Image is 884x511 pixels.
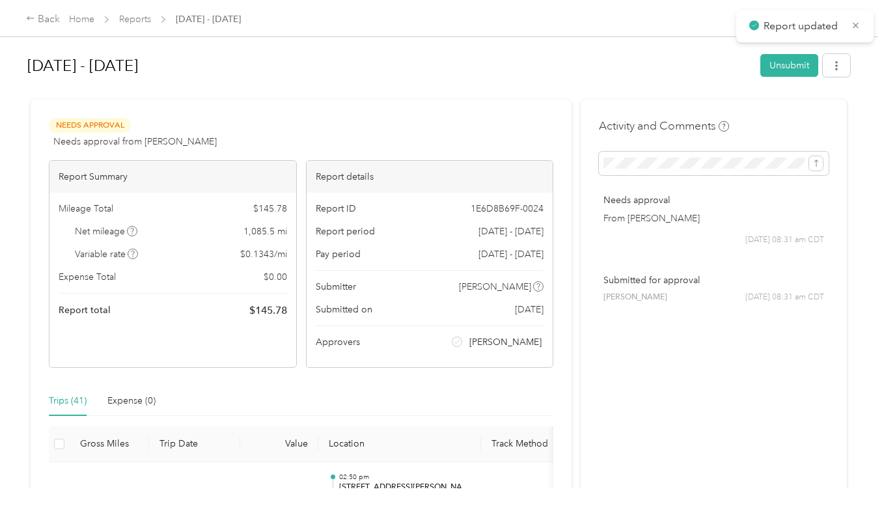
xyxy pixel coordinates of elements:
[603,193,824,207] p: Needs approval
[478,247,544,261] span: [DATE] - [DATE]
[119,14,151,25] a: Reports
[27,50,751,81] h1: Aug 1 - 31, 2025
[316,280,356,294] span: Submitter
[339,482,471,493] p: [STREET_ADDRESS][PERSON_NAME]
[176,12,241,26] span: [DATE] - [DATE]
[339,473,471,482] p: 02:50 pm
[316,303,372,316] span: Submitted on
[316,335,360,349] span: Approvers
[240,247,287,261] span: $ 0.1343 / mi
[760,54,818,77] button: Unsubmit
[764,18,842,35] p: Report updated
[316,225,375,238] span: Report period
[745,292,824,303] span: [DATE] 08:31 am CDT
[478,225,544,238] span: [DATE] - [DATE]
[264,270,287,284] span: $ 0.00
[75,247,139,261] span: Variable rate
[59,202,113,215] span: Mileage Total
[603,292,667,303] span: [PERSON_NAME]
[26,12,60,27] div: Back
[316,202,356,215] span: Report ID
[603,212,824,225] p: From [PERSON_NAME]
[75,225,138,238] span: Net mileage
[811,438,884,511] iframe: Everlance-gr Chat Button Frame
[459,280,531,294] span: [PERSON_NAME]
[515,303,544,316] span: [DATE]
[481,426,566,462] th: Track Method
[49,394,87,408] div: Trips (41)
[49,161,296,193] div: Report Summary
[249,303,287,318] span: $ 145.78
[240,426,318,462] th: Value
[70,426,149,462] th: Gross Miles
[603,273,824,287] p: Submitted for approval
[471,202,544,215] span: 1E6D8B69F-0024
[253,202,287,215] span: $ 145.78
[316,247,361,261] span: Pay period
[69,14,94,25] a: Home
[307,161,553,193] div: Report details
[49,118,131,133] span: Needs Approval
[107,394,156,408] div: Expense (0)
[745,234,824,246] span: [DATE] 08:31 am CDT
[59,270,116,284] span: Expense Total
[599,118,729,134] h4: Activity and Comments
[243,225,287,238] span: 1,085.5 mi
[59,303,111,317] span: Report total
[149,426,240,462] th: Trip Date
[318,426,481,462] th: Location
[53,135,217,148] span: Needs approval from [PERSON_NAME]
[469,335,542,349] span: [PERSON_NAME]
